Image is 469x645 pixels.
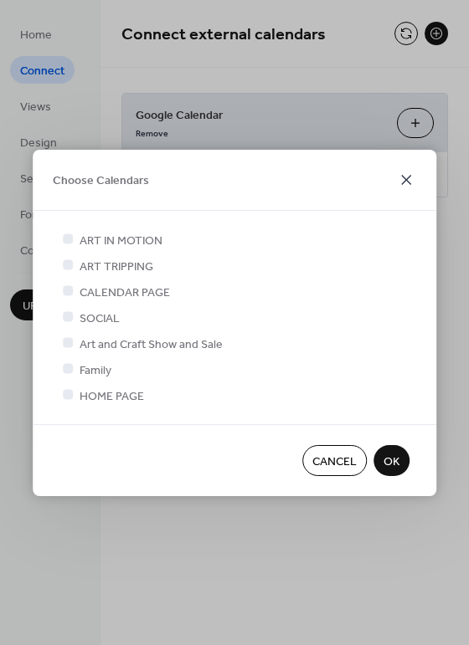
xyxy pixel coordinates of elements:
span: CALENDAR PAGE [80,284,170,301]
span: Art and Craft Show and Sale [80,335,223,353]
button: OK [374,445,410,476]
span: OK [384,453,399,470]
span: ART TRIPPING [80,258,153,275]
span: Choose Calendars [53,172,149,190]
span: SOCIAL [80,310,120,327]
button: Cancel [302,445,367,476]
span: Family [80,361,111,379]
span: ART IN MOTION [80,232,162,249]
span: Cancel [312,453,357,470]
span: HOME PAGE [80,387,144,405]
